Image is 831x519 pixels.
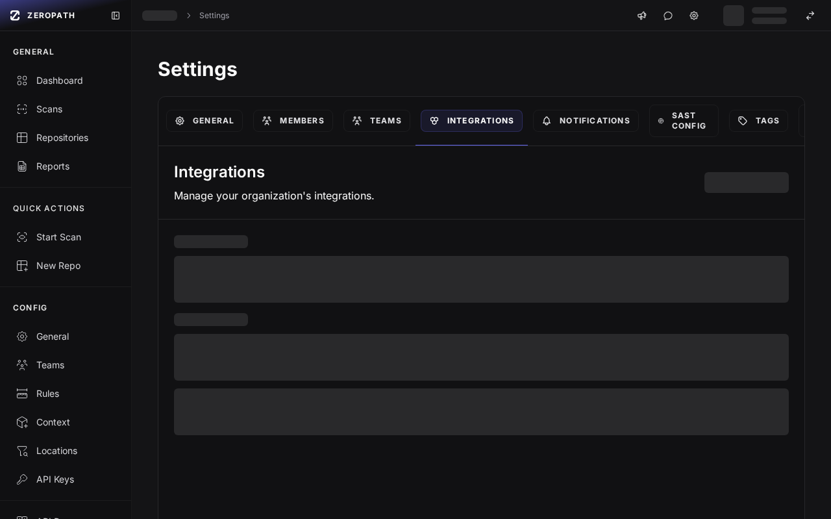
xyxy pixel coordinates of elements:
h2: Integrations [174,162,375,183]
span: ZEROPATH [27,10,75,21]
svg: chevron right, [184,11,193,20]
nav: breadcrumb [142,10,229,21]
div: Scans [16,103,116,116]
p: CONFIG [13,303,47,313]
div: Context [16,416,116,429]
div: API Keys [16,473,116,486]
div: Reports [16,160,116,173]
div: New Repo [16,259,116,272]
div: General [16,330,116,343]
div: Locations [16,444,116,457]
a: Members [253,110,332,132]
a: Teams [343,110,410,132]
div: Dashboard [16,74,116,87]
p: Manage your organization's integrations. [174,188,375,203]
a: SAST Config [649,105,719,137]
div: Teams [16,359,116,372]
div: Repositories [16,131,116,144]
a: General [166,110,243,132]
div: Start Scan [16,231,116,244]
a: Tags [729,110,788,132]
a: Notifications [533,110,639,132]
div: Rules [16,387,116,400]
a: ZEROPATH [5,5,100,26]
p: GENERAL [13,47,55,57]
h1: Settings [158,57,805,81]
a: Integrations [421,110,523,132]
a: Settings [199,10,229,21]
p: QUICK ACTIONS [13,203,86,214]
